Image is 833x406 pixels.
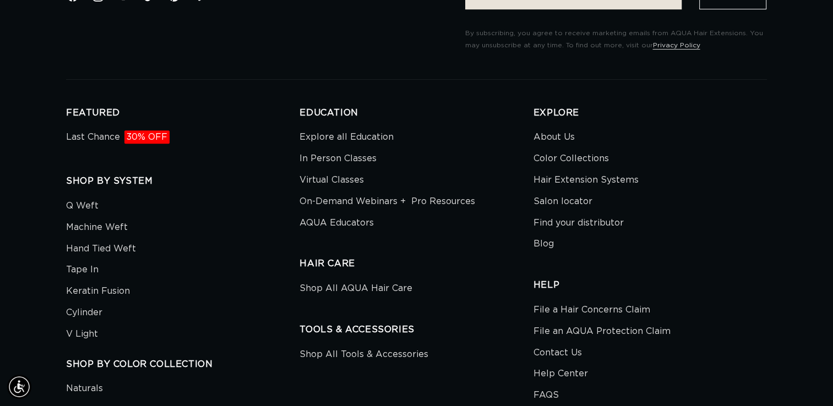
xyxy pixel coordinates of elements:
a: V Light [66,323,98,345]
a: Salon locator [533,191,592,212]
a: Hair Extension Systems [533,169,639,191]
a: Cylinder [66,302,102,323]
div: Accessibility Menu [7,375,31,399]
a: On-Demand Webinars + Pro Resources [300,191,475,212]
a: Blog [533,233,554,255]
a: Virtual Classes [300,169,364,191]
h2: HAIR CARE [300,258,533,270]
a: Naturals [66,381,103,399]
h2: HELP [533,279,767,291]
h2: TOOLS & ACCESSORIES [300,324,533,336]
a: Machine Weft [66,217,128,238]
a: File a Hair Concerns Claim [533,302,650,321]
a: Help Center [533,363,588,385]
a: About Us [533,129,575,148]
a: Last Chance30% OFF [66,129,170,148]
a: Contact Us [533,342,582,364]
a: In Person Classes [300,148,377,169]
iframe: Chat Widget [778,353,833,406]
h2: SHOP BY COLOR COLLECTION [66,359,300,370]
h2: EXPLORE [533,107,767,119]
a: AQUA Educators [300,212,374,234]
h2: SHOP BY SYSTEM [66,175,300,187]
a: Explore all Education [300,129,394,148]
a: Q Weft [66,198,99,217]
span: 30% OFF [124,130,170,144]
a: File an AQUA Protection Claim [533,321,671,342]
a: Keratin Fusion [66,281,130,302]
a: Find your distributor [533,212,624,234]
h2: FEATURED [66,107,300,119]
p: By subscribing, you agree to receive marketing emails from AQUA Hair Extensions. You may unsubscr... [465,28,767,51]
h2: EDUCATION [300,107,533,119]
a: Hand Tied Weft [66,238,136,260]
a: FAQS [533,385,559,406]
a: Shop All Tools & Accessories [300,347,428,365]
a: Privacy Policy [652,42,700,48]
a: Tape In [66,259,99,281]
a: Color Collections [533,148,609,169]
a: Shop All AQUA Hair Care [300,281,412,299]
